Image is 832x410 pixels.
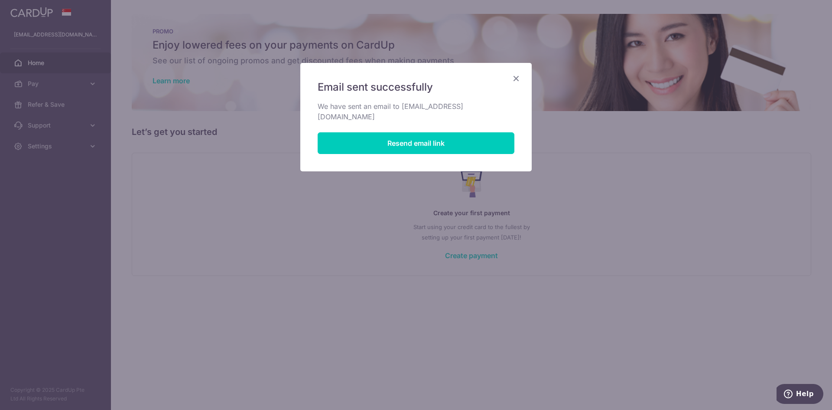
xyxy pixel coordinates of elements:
[511,73,521,84] button: Close
[318,132,514,154] button: Resend email link
[318,80,433,94] span: Email sent successfully
[777,384,823,406] iframe: Opens a widget where you can find more information
[318,101,514,122] p: We have sent an email to [EMAIL_ADDRESS][DOMAIN_NAME]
